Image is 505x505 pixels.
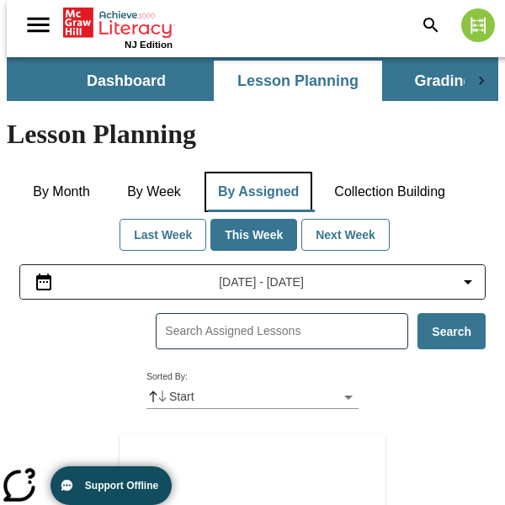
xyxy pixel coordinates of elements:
[321,172,459,212] button: Collection Building
[205,172,312,212] button: By Assigned
[125,40,173,50] span: NJ Edition
[169,388,194,405] p: Start
[165,319,407,343] input: Search Assigned Lessons
[42,61,210,101] button: Dashboard
[411,5,451,45] button: Search
[458,272,478,292] svg: Collapse Date Range Filter
[40,61,465,101] div: SubNavbar
[120,219,206,252] button: Last Week
[465,61,498,101] div: Next Tabs
[63,4,173,50] div: Home
[112,172,196,212] button: By Week
[146,370,188,383] label: Sorted By :
[7,57,498,101] div: SubNavbar
[451,3,505,47] button: Select a new avatar
[27,272,478,292] button: Select the date range menu item
[461,8,495,42] img: avatar image
[63,6,173,40] a: Home
[301,219,390,252] button: Next Week
[417,313,486,349] button: Search
[50,466,172,505] button: Support Offline
[7,119,498,150] h1: Lesson Planning
[210,219,297,252] button: This Week
[214,61,382,101] button: Lesson Planning
[19,172,104,212] button: By Month
[85,480,158,492] span: Support Offline
[219,274,304,291] span: [DATE] - [DATE]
